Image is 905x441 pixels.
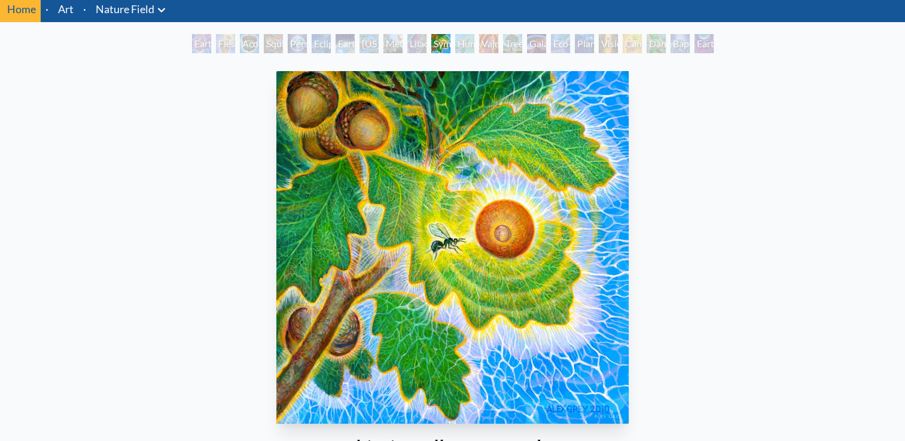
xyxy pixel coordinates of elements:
a: Home [7,2,36,16]
div: Earth Witness [192,34,211,53]
div: Planetary Prayers [575,34,594,53]
div: Squirrel [264,34,283,53]
div: Flesh of the Gods [216,34,235,53]
div: Earth Energies [336,34,355,53]
img: Symbiosis-and-the-Gall-Wasp-2010-Alex-Grey-watermarked.jpeg [276,71,629,424]
div: Eclipse [312,34,331,53]
div: Earthmind [694,34,714,53]
div: Acorn Dream [240,34,259,53]
a: Art [58,1,74,17]
div: [US_STATE] Song [359,34,379,53]
div: Vision Tree [599,34,618,53]
div: Metamorphosis [383,34,403,53]
div: Symbiosis: Gall Wasp & Oak Tree [431,34,450,53]
div: Eco-Atlas [551,34,570,53]
div: Tree & Person [503,34,522,53]
div: Gaia [527,34,546,53]
div: Person Planet [288,34,307,53]
div: Lilacs [407,34,426,53]
div: Dance of Cannabia [647,34,666,53]
a: Nature Field [96,1,154,17]
div: Cannabis Mudra [623,34,642,53]
div: Vajra Horse [479,34,498,53]
div: Humming Bird [455,34,474,53]
div: Baptism in the Ocean of Awareness [671,34,690,53]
